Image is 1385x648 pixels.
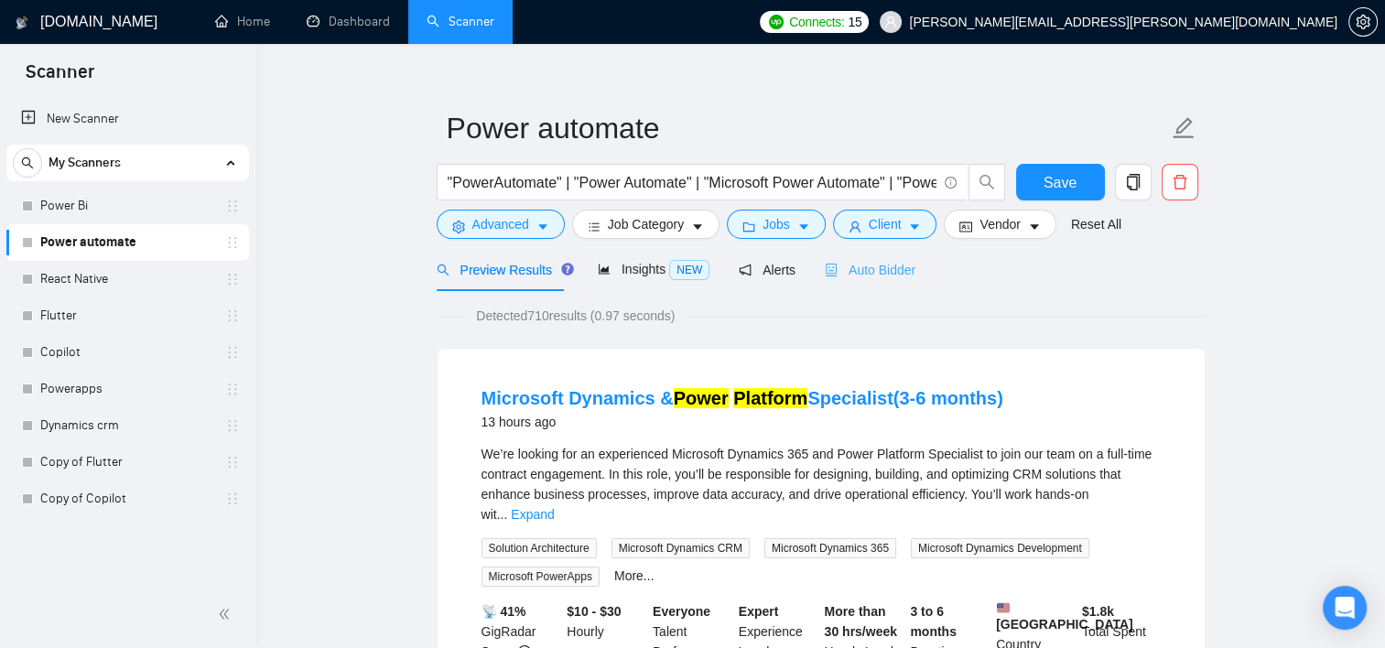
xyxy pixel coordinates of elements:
span: Scanner [11,59,109,97]
a: Reset All [1071,214,1121,234]
mark: Power [674,388,729,408]
span: Preview Results [437,263,568,277]
span: notification [739,264,752,276]
span: caret-down [691,220,704,233]
a: React Native [40,261,214,297]
span: 15 [848,12,861,32]
span: caret-down [1028,220,1041,233]
span: setting [1349,15,1377,29]
span: search [969,174,1004,190]
li: My Scanners [6,145,249,517]
button: setting [1348,7,1378,37]
a: Expand [511,507,554,522]
span: holder [225,491,240,506]
span: holder [225,418,240,433]
span: Save [1044,171,1077,194]
a: setting [1348,15,1378,29]
span: ... [497,507,508,522]
span: Auto Bidder [825,263,915,277]
span: user [849,220,861,233]
span: Insights [598,262,709,276]
span: caret-down [797,220,810,233]
span: setting [452,220,465,233]
button: idcardVendorcaret-down [944,210,1055,239]
b: Expert [739,604,779,619]
a: Powerapps [40,371,214,407]
button: copy [1115,164,1152,200]
span: holder [225,345,240,360]
span: NEW [669,260,709,280]
span: folder [742,220,755,233]
span: holder [225,382,240,396]
span: caret-down [908,220,921,233]
a: Dynamics crm [40,407,214,444]
div: We’re looking for an experienced Microsoft Dynamics 365 and Power Platform Specialist to join our... [482,444,1161,524]
a: Microsoft Dynamics &Power PlatformSpecialist(3-6 months) [482,388,1003,408]
a: dashboardDashboard [307,14,390,29]
span: search [437,264,449,276]
span: holder [225,199,240,213]
a: Power automate [40,224,214,261]
a: homeHome [215,14,270,29]
a: New Scanner [21,101,234,137]
span: area-chart [598,263,611,275]
span: Detected 710 results (0.97 seconds) [463,306,687,326]
span: holder [225,455,240,470]
span: Job Category [608,214,684,234]
span: Microsoft PowerApps [482,567,600,587]
span: We’re looking for an experienced Microsoft Dynamics 365 and Power Platform Specialist to join our... [482,447,1152,522]
img: logo [16,8,28,38]
span: Vendor [979,214,1020,234]
a: More... [614,568,655,583]
span: Client [869,214,902,234]
button: Save [1016,164,1105,200]
b: $10 - $30 [567,604,621,619]
button: userClientcaret-down [833,210,937,239]
b: 📡 41% [482,604,526,619]
input: Scanner name... [447,105,1168,151]
button: barsJob Categorycaret-down [572,210,720,239]
li: New Scanner [6,101,249,137]
b: [GEOGRAPHIC_DATA] [996,601,1133,632]
button: settingAdvancedcaret-down [437,210,565,239]
a: Copy of Flutter [40,444,214,481]
a: searchScanner [427,14,494,29]
span: holder [225,272,240,286]
span: caret-down [536,220,549,233]
b: Everyone [653,604,710,619]
span: Connects: [789,12,844,32]
button: search [13,148,42,178]
img: upwork-logo.png [769,15,784,29]
button: search [968,164,1005,200]
b: More than 30 hrs/week [825,604,897,639]
span: Microsoft Dynamics Development [911,538,1089,558]
mark: Platform [733,388,807,408]
span: user [884,16,897,28]
a: Flutter [40,297,214,334]
div: 13 hours ago [482,411,1003,433]
input: Search Freelance Jobs... [448,171,936,194]
a: Power Bi [40,188,214,224]
span: My Scanners [49,145,121,181]
span: Solution Architecture [482,538,597,558]
a: Copy of Copilot [40,481,214,517]
b: $ 1.8k [1082,604,1114,619]
a: Copilot [40,334,214,371]
span: Microsoft Dynamics 365 [764,538,896,558]
span: copy [1116,174,1151,190]
span: search [14,157,41,169]
span: double-left [218,605,236,623]
span: holder [225,235,240,250]
span: robot [825,264,838,276]
div: Tooltip anchor [559,261,576,277]
b: 3 to 6 months [910,604,957,639]
div: Open Intercom Messenger [1323,586,1367,630]
span: Alerts [739,263,795,277]
img: 🇺🇸 [997,601,1010,614]
button: delete [1162,164,1198,200]
span: Microsoft Dynamics CRM [611,538,750,558]
span: edit [1172,116,1196,140]
span: Advanced [472,214,529,234]
span: bars [588,220,601,233]
button: folderJobscaret-down [727,210,826,239]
